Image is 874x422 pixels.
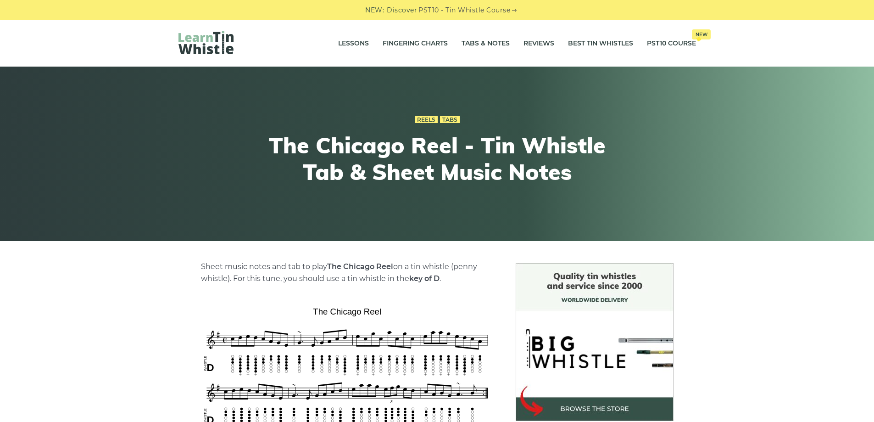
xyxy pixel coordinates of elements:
strong: key of D [409,274,440,283]
a: Reels [415,116,438,124]
a: PST10 CourseNew [647,32,696,55]
p: Sheet music notes and tab to play on a tin whistle (penny whistle). For this tune, you should use... [201,261,494,285]
span: New [692,29,711,39]
a: Tabs & Notes [462,32,510,55]
a: Reviews [523,32,554,55]
h1: The Chicago Reel - Tin Whistle Tab & Sheet Music Notes [268,132,606,185]
strong: The Chicago Reel [327,262,393,271]
a: Fingering Charts [383,32,448,55]
img: BigWhistle Tin Whistle Store [516,263,674,421]
a: Tabs [440,116,460,124]
a: Lessons [338,32,369,55]
img: LearnTinWhistle.com [178,31,234,54]
a: Best Tin Whistles [568,32,633,55]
